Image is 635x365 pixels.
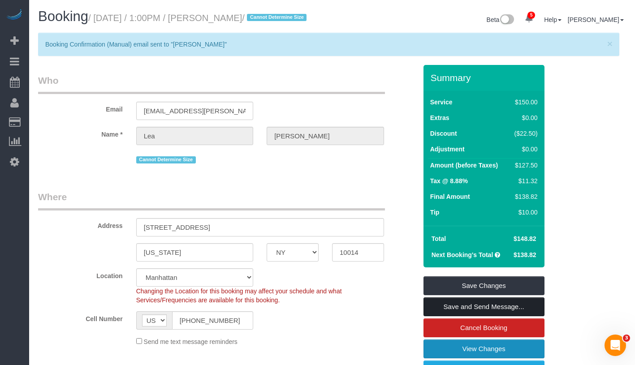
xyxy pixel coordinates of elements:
span: Send me text message reminders [144,338,238,345]
strong: Total [432,235,446,242]
h3: Summary [431,73,540,83]
label: Name * [31,127,130,139]
span: × [607,39,613,49]
img: Automaid Logo [5,9,23,21]
iframe: Intercom live chat [605,335,626,356]
label: Tax @ 8.88% [430,176,468,185]
div: $0.00 [511,145,538,154]
label: Address [31,218,130,230]
input: Last Name [267,127,384,145]
span: / [242,13,309,23]
label: Discount [430,129,457,138]
label: Final Amount [430,192,470,201]
label: Cell Number [31,311,130,323]
input: City [136,243,254,262]
span: 3 [623,335,630,342]
div: $0.00 [511,113,538,122]
span: Changing the Location for this booking may affect your schedule and what Services/Frequencies are... [136,288,342,304]
label: Adjustment [430,145,465,154]
div: $127.50 [511,161,538,170]
a: Cancel Booking [423,318,544,337]
p: Booking Confirmation (Manual) email sent to "[PERSON_NAME]" [45,40,603,49]
small: / [DATE] / 1:00PM / [PERSON_NAME] [88,13,309,23]
div: $10.00 [511,208,538,217]
span: Booking [38,9,88,24]
span: Cannot Determine Size [136,156,196,163]
legend: Where [38,190,385,210]
a: 5 [520,9,538,29]
label: Amount (before Taxes) [430,161,498,170]
a: Help [544,16,562,23]
div: $150.00 [511,98,538,107]
input: Zip Code [332,243,384,262]
legend: Who [38,74,385,94]
label: Location [31,268,130,280]
div: $138.82 [511,192,538,201]
a: [PERSON_NAME] [568,16,624,23]
span: $138.82 [514,251,536,258]
label: Tip [430,208,440,217]
a: Beta [487,16,514,23]
input: First Name [136,127,254,145]
img: New interface [499,14,514,26]
button: Close [607,39,613,48]
label: Extras [430,113,449,122]
a: Save and Send Message... [423,297,544,316]
div: ($22.50) [511,129,538,138]
input: Email [136,102,254,120]
strong: Next Booking's Total [432,251,493,258]
span: $148.82 [514,235,536,242]
span: 5 [527,12,535,19]
label: Service [430,98,453,107]
label: Email [31,102,130,114]
div: $11.32 [511,176,538,185]
input: Cell Number [172,311,254,330]
a: Save Changes [423,276,544,295]
span: Cannot Determine Size [247,14,307,21]
a: View Changes [423,339,544,358]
